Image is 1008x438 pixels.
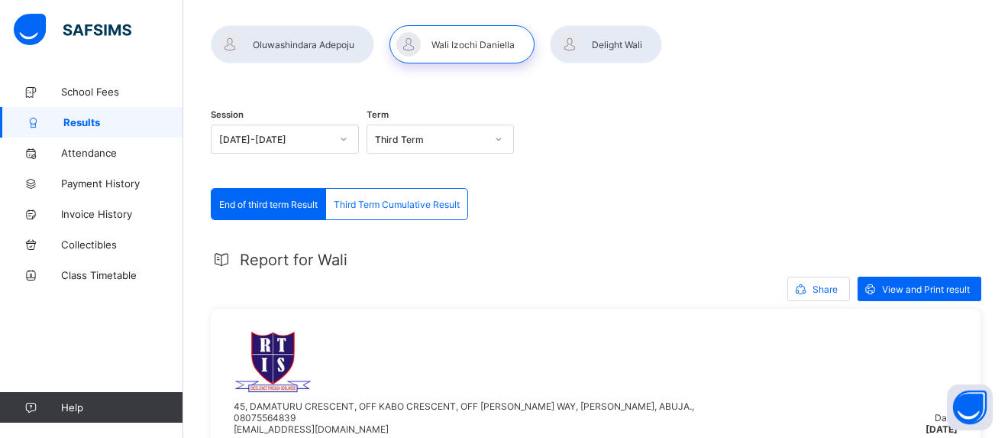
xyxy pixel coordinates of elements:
div: Third Term [375,134,486,145]
button: Open asap [947,384,993,430]
span: Payment History [61,177,183,190]
span: End of third term Result [219,199,318,210]
span: Help [61,401,183,414]
span: Third Term Cumulative Result [334,199,460,210]
span: Results [63,116,183,128]
span: View and Print result [882,284,970,295]
span: Class Timetable [61,269,183,281]
span: Report for Wali [240,251,347,269]
span: Date: [935,412,958,423]
span: Session [211,109,244,120]
span: Term [367,109,389,120]
span: Collectibles [61,238,183,251]
span: [DATE] [926,423,958,435]
span: Invoice History [61,208,183,220]
span: Share [813,284,838,295]
img: rtis.png [234,332,312,393]
span: 45, DAMATURU CRESCENT, OFF KABO CRESCENT, OFF [PERSON_NAME] WAY, [PERSON_NAME], ABUJA., 080755648... [234,401,694,435]
span: School Fees [61,86,183,98]
img: safsims [14,14,131,46]
span: Attendance [61,147,183,159]
div: [DATE]-[DATE] [219,134,331,145]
